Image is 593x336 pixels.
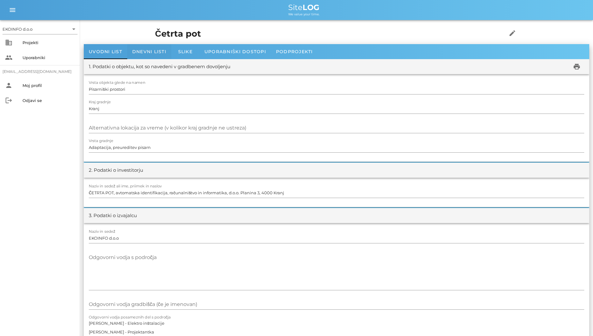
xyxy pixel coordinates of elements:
i: edit [509,29,516,37]
i: person [5,82,13,89]
div: EKOINFO d.o.o [3,24,78,34]
span: Slike [178,49,193,54]
iframe: Chat Widget [562,306,593,336]
i: people [5,54,13,61]
span: Dnevni listi [132,49,166,54]
span: Site [288,3,319,12]
div: 2. Podatki o investitorju [89,167,143,174]
span: Uporabniški dostopi [204,49,266,54]
i: menu [9,6,16,14]
label: Naziv in sedež ali ime, priimek in naslov [89,184,162,189]
i: arrow_drop_down [70,25,78,33]
label: Kraj gradnje [89,100,111,104]
label: Odgovorni vodja posameznih del s področja [89,315,171,320]
i: print [573,63,580,70]
span: Podprojekti [276,49,313,54]
span: We value your time. [288,12,319,16]
label: Naziv in sedež [89,229,115,234]
div: Moj profil [23,83,75,88]
label: Vrsta gradnje [89,139,113,143]
h1: Četrta pot [155,28,488,40]
div: 1. Podatki o objektu, kot so navedeni v gradbenem dovoljenju [89,63,230,70]
div: EKOINFO d.o.o [3,26,33,32]
i: logout [5,97,13,104]
div: 3. Podatki o izvajalcu [89,212,137,219]
div: Uporabniki [23,55,75,60]
div: Projekti [23,40,75,45]
b: LOG [303,3,319,12]
i: business [5,39,13,46]
div: Pripomoček za klepet [562,306,593,336]
span: Uvodni list [89,49,122,54]
label: Vrsta objekta glede na namen [89,80,145,85]
div: Odjavi se [23,98,75,103]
